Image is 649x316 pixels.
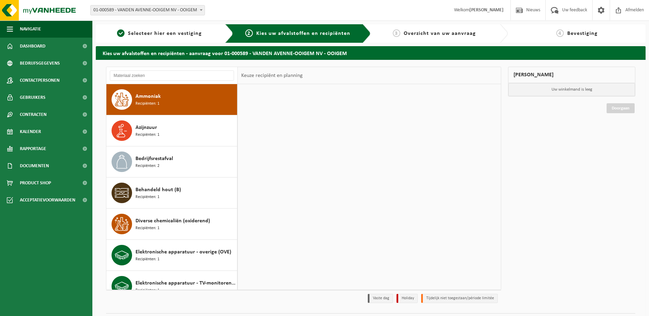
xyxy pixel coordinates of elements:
span: Kies uw afvalstoffen en recipiënten [256,31,350,36]
span: Ammoniak [135,92,161,101]
span: Dashboard [20,38,46,55]
span: Recipiënten: 2 [135,163,159,169]
button: Behandeld hout (B) Recipiënten: 1 [106,177,237,209]
span: Gebruikers [20,89,46,106]
span: Behandeld hout (B) [135,186,181,194]
iframe: chat widget [3,301,114,316]
span: Diverse chemicaliën (oxiderend) [135,217,210,225]
button: Elektronische apparatuur - TV-monitoren (TVM) Recipiënten: 1 [106,271,237,302]
a: Doorgaan [607,103,635,113]
span: Navigatie [20,21,41,38]
span: Overzicht van uw aanvraag [404,31,476,36]
button: Azijnzuur Recipiënten: 1 [106,115,237,146]
span: Kalender [20,123,41,140]
span: 01-000589 - VANDEN AVENNE-OOIGEM NV - OOIGEM [91,5,205,15]
strong: [PERSON_NAME] [469,8,504,13]
li: Vaste dag [368,294,393,303]
button: Elektronische apparatuur - overige (OVE) Recipiënten: 1 [106,240,237,271]
p: Uw winkelmand is leeg [508,83,635,96]
span: Bedrijfsgegevens [20,55,60,72]
div: Keuze recipiënt en planning [238,67,306,84]
span: Rapportage [20,140,46,157]
button: Diverse chemicaliën (oxiderend) Recipiënten: 1 [106,209,237,240]
span: Azijnzuur [135,123,157,132]
span: Recipiënten: 1 [135,101,159,107]
span: Bedrijfsrestafval [135,155,173,163]
span: 4 [556,29,564,37]
span: Recipiënten: 1 [135,132,159,138]
span: 1 [117,29,125,37]
span: Elektronische apparatuur - overige (OVE) [135,248,231,256]
span: Contactpersonen [20,72,60,89]
button: Bedrijfsrestafval Recipiënten: 2 [106,146,237,177]
button: Ammoniak Recipiënten: 1 [106,84,237,115]
span: Acceptatievoorwaarden [20,192,75,209]
span: Recipiënten: 1 [135,287,159,294]
span: Contracten [20,106,47,123]
li: Tijdelijk niet toegestaan/période limitée [421,294,498,303]
span: Bevestiging [567,31,598,36]
span: Documenten [20,157,49,174]
span: Selecteer hier een vestiging [128,31,202,36]
span: 3 [393,29,400,37]
span: 2 [245,29,253,37]
span: Recipiënten: 1 [135,256,159,263]
li: Holiday [397,294,418,303]
h2: Kies uw afvalstoffen en recipiënten - aanvraag voor 01-000589 - VANDEN AVENNE-OOIGEM NV - OOIGEM [96,46,646,60]
span: Recipiënten: 1 [135,194,159,200]
span: Product Shop [20,174,51,192]
span: Recipiënten: 1 [135,225,159,232]
span: 01-000589 - VANDEN AVENNE-OOIGEM NV - OOIGEM [90,5,205,15]
div: [PERSON_NAME] [508,67,635,83]
a: 1Selecteer hier een vestiging [99,29,220,38]
input: Materiaal zoeken [110,70,234,81]
span: Elektronische apparatuur - TV-monitoren (TVM) [135,279,235,287]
